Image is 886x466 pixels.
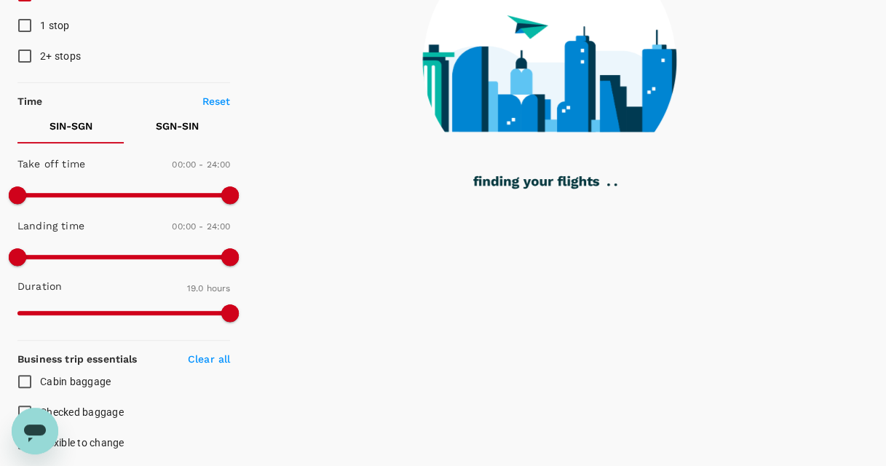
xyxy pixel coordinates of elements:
g: . [614,183,617,186]
p: Duration [17,279,62,293]
span: 1 stop [40,20,70,31]
span: Cabin baggage [40,376,111,387]
p: Reset [202,94,231,108]
span: 2+ stops [40,50,81,62]
strong: Business trip essentials [17,353,138,365]
p: Landing time [17,218,84,233]
p: Take off time [17,157,85,171]
iframe: Button to launch messaging window [12,408,58,454]
span: 19.0 hours [187,283,231,293]
span: 00:00 - 24:00 [172,159,230,170]
p: Time [17,94,43,108]
span: Checked baggage [40,406,124,418]
p: SIN - SGN [50,119,92,133]
g: finding your flights [473,176,599,189]
span: 00:00 - 24:00 [172,221,230,232]
p: Clear all [188,352,230,366]
p: SGN - SIN [156,119,199,133]
span: Flexible to change [40,437,124,449]
g: . [607,183,610,186]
